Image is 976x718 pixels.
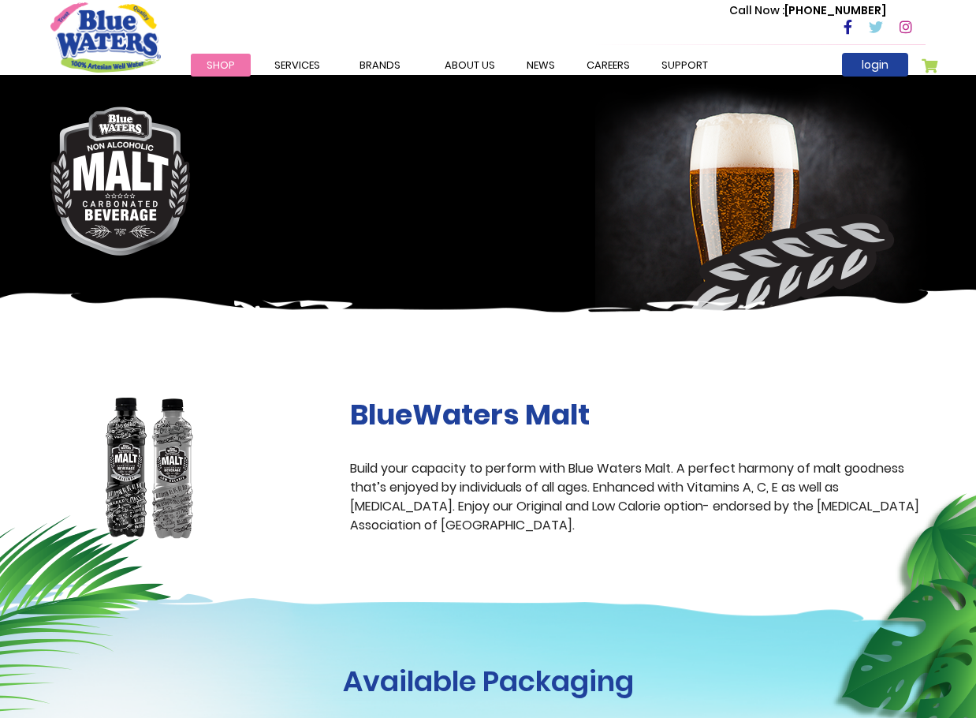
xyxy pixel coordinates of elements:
[50,664,926,698] h1: Available Packaging
[359,58,400,73] span: Brands
[429,54,511,77] a: about us
[350,459,926,535] p: Build your capacity to perform with Blue Waters Malt. A perfect harmony of malt goodness that’s e...
[646,54,724,77] a: support
[350,398,926,432] h2: BlueWaters Malt
[729,2,886,19] p: [PHONE_NUMBER]
[842,53,908,77] a: login
[511,54,571,77] a: News
[571,54,646,77] a: careers
[595,83,937,356] img: malt-banner-right.png
[729,2,784,18] span: Call Now :
[274,58,320,73] span: Services
[207,58,235,73] span: Shop
[50,2,161,72] a: store logo
[50,107,191,256] img: malt-logo.png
